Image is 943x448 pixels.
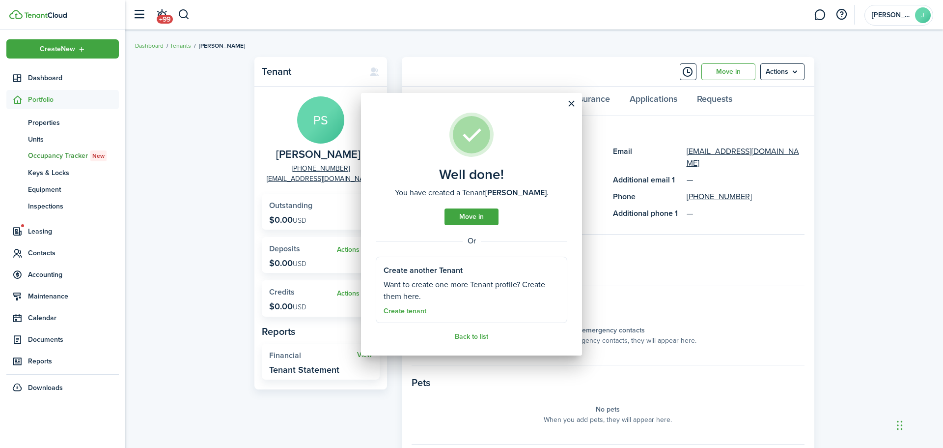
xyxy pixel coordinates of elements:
b: [PERSON_NAME] [485,187,547,198]
a: Back to list [455,333,488,341]
well-done-description: You have created a Tenant . [395,187,549,199]
well-done-section-description: Want to create one more Tenant profile? Create them here. [384,279,559,302]
well-done-title: Well done! [439,167,504,182]
a: Create tenant [384,307,426,315]
button: Close modal [563,95,580,112]
a: Move in [444,209,499,225]
well-done-separator: Or [376,235,567,247]
iframe: Chat Widget [894,401,943,448]
well-done-section-title: Create another Tenant [384,265,463,276]
div: Drag [897,411,903,440]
